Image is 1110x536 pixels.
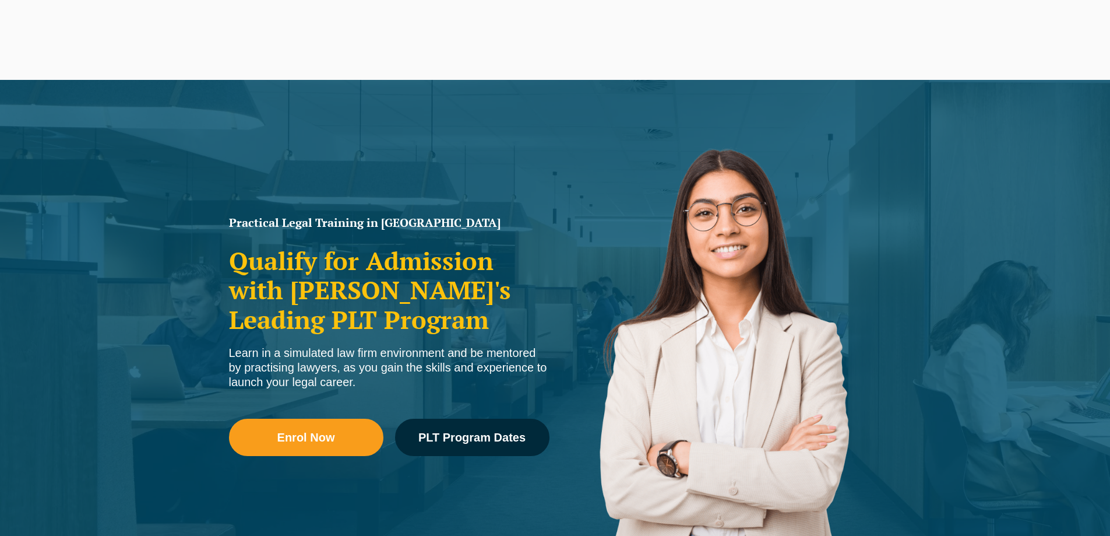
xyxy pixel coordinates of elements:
[229,217,549,229] h1: Practical Legal Training in [GEOGRAPHIC_DATA]
[229,346,549,390] div: Learn in a simulated law firm environment and be mentored by practising lawyers, as you gain the ...
[418,432,526,443] span: PLT Program Dates
[277,432,335,443] span: Enrol Now
[229,419,383,456] a: Enrol Now
[395,419,549,456] a: PLT Program Dates
[229,246,549,334] h2: Qualify for Admission with [PERSON_NAME]'s Leading PLT Program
